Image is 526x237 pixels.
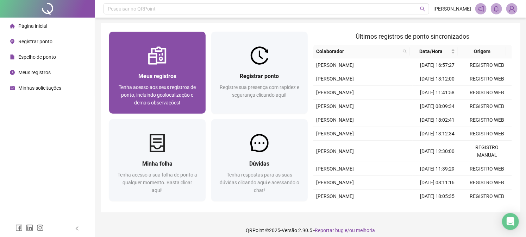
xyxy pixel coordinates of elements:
[356,33,470,40] span: Últimos registros de ponto sincronizados
[10,55,15,59] span: file
[413,190,462,203] td: [DATE] 18:05:35
[413,72,462,86] td: [DATE] 13:12:00
[18,85,61,91] span: Minhas solicitações
[316,180,354,185] span: [PERSON_NAME]
[462,190,512,203] td: REGISTRO WEB
[413,58,462,72] td: [DATE] 16:57:27
[433,5,471,13] span: [PERSON_NAME]
[316,131,354,136] span: [PERSON_NAME]
[315,228,375,233] span: Reportar bug e/ou melhoria
[462,176,512,190] td: REGISTRO WEB
[413,100,462,113] td: [DATE] 08:09:34
[250,160,270,167] span: Dúvidas
[316,90,354,95] span: [PERSON_NAME]
[316,166,354,172] span: [PERSON_NAME]
[316,47,400,55] span: Colaborador
[10,70,15,75] span: clock-circle
[462,162,512,176] td: REGISTRO WEB
[462,113,512,127] td: REGISTRO WEB
[462,141,512,162] td: REGISTRO MANUAL
[37,224,44,231] span: instagram
[211,32,308,114] a: Registrar pontoRegistre sua presença com rapidez e segurança clicando aqui!
[18,54,56,60] span: Espelho de ponto
[316,148,354,154] span: [PERSON_NAME]
[462,127,512,141] td: REGISTRO WEB
[18,23,47,29] span: Página inicial
[10,24,15,28] span: home
[410,45,458,58] th: Data/Hora
[138,73,176,79] span: Meus registros
[316,193,354,199] span: [PERSON_NAME]
[282,228,298,233] span: Versão
[26,224,33,231] span: linkedin
[420,6,425,12] span: search
[109,119,206,201] a: Minha folhaTenha acesso a sua folha de ponto a qualquer momento. Basta clicar aqui!
[316,76,354,82] span: [PERSON_NAME]
[403,49,407,53] span: search
[413,176,462,190] td: [DATE] 08:11:16
[413,113,462,127] td: [DATE] 18:02:41
[413,47,450,55] span: Data/Hora
[109,32,206,114] a: Meus registrosTenha acesso aos seus registros de ponto, incluindo geolocalização e demais observa...
[478,6,484,12] span: notification
[502,213,519,230] div: Open Intercom Messenger
[220,84,299,98] span: Registre sua presença com rapidez e segurança clicando aqui!
[413,127,462,141] td: [DATE] 13:12:34
[413,86,462,100] td: [DATE] 11:41:58
[316,117,354,123] span: [PERSON_NAME]
[75,226,80,231] span: left
[316,103,354,109] span: [PERSON_NAME]
[10,39,15,44] span: environment
[220,172,299,193] span: Tenha respostas para as suas dúvidas clicando aqui e acessando o chat!
[18,70,51,75] span: Meus registros
[458,45,506,58] th: Origem
[316,62,354,68] span: [PERSON_NAME]
[119,84,196,105] span: Tenha acesso aos seus registros de ponto, incluindo geolocalização e demais observações!
[507,4,517,14] img: 84005
[15,224,23,231] span: facebook
[118,172,197,193] span: Tenha acesso a sua folha de ponto a qualquer momento. Basta clicar aqui!
[211,119,308,201] a: DúvidasTenha respostas para as suas dúvidas clicando aqui e acessando o chat!
[462,86,512,100] td: REGISTRO WEB
[401,46,408,57] span: search
[462,72,512,86] td: REGISTRO WEB
[18,39,52,44] span: Registrar ponto
[462,100,512,113] td: REGISTRO WEB
[10,85,15,90] span: schedule
[240,73,279,79] span: Registrar ponto
[462,58,512,72] td: REGISTRO WEB
[142,160,173,167] span: Minha folha
[413,141,462,162] td: [DATE] 12:30:00
[413,162,462,176] td: [DATE] 11:39:29
[493,6,500,12] span: bell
